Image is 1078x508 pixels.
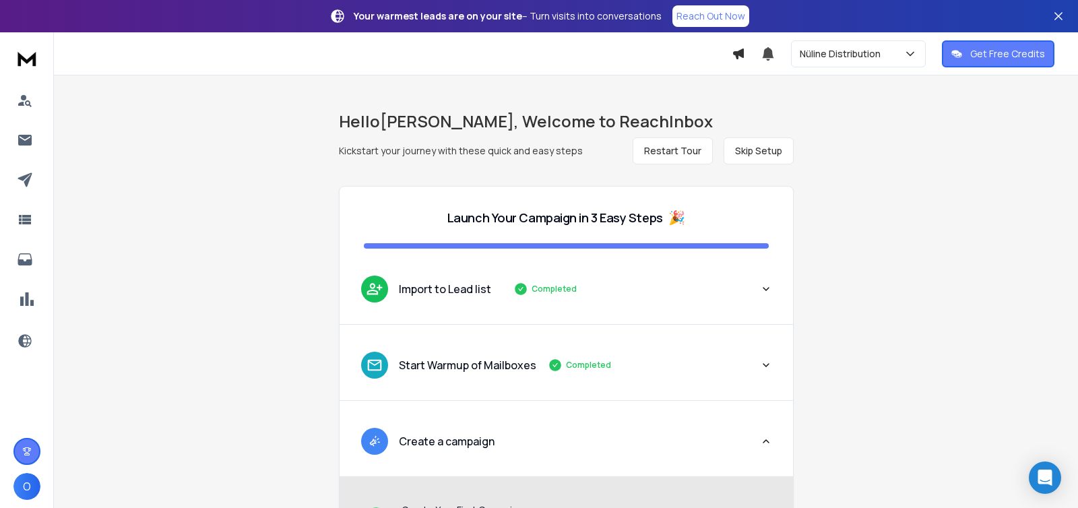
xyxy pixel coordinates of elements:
p: Import to Lead list [399,281,491,297]
span: Skip Setup [735,144,782,158]
p: – Turn visits into conversations [354,9,662,23]
button: leadCreate a campaign [340,417,793,476]
div: Open Intercom Messenger [1029,462,1061,494]
button: Restart Tour [633,137,713,164]
p: Launch Your Campaign in 3 Easy Steps [447,208,663,227]
button: leadStart Warmup of MailboxesCompleted [340,341,793,400]
strong: Your warmest leads are on your site [354,9,522,22]
img: lead [366,280,383,297]
button: Skip Setup [724,137,794,164]
h1: Hello [PERSON_NAME] , Welcome to ReachInbox [339,110,794,132]
button: O [13,473,40,500]
p: Reach Out Now [676,9,745,23]
p: Start Warmup of Mailboxes [399,357,536,373]
p: Completed [566,360,611,371]
span: 🎉 [668,208,685,227]
p: Get Free Credits [970,47,1045,61]
p: Nüline Distribution [800,47,886,61]
img: lead [366,356,383,374]
button: leadImport to Lead listCompleted [340,265,793,324]
button: Get Free Credits [942,40,1054,67]
a: Reach Out Now [672,5,749,27]
p: Create a campaign [399,433,495,449]
img: logo [13,46,40,71]
img: lead [366,433,383,449]
p: Completed [532,284,577,294]
p: Kickstart your journey with these quick and easy steps [339,144,583,158]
